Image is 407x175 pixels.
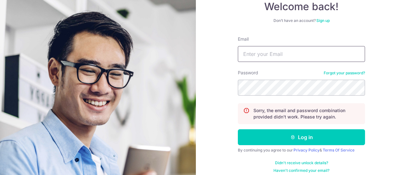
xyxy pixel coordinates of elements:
a: Haven't confirmed your email? [273,168,329,173]
div: Don’t have an account? [238,18,365,23]
a: Terms Of Service [323,148,355,152]
a: Didn't receive unlock details? [275,160,328,165]
button: Log in [238,129,365,145]
label: Email [238,36,249,42]
p: Sorry, the email and password combination provided didn't work. Please try again. [253,107,360,120]
a: Forgot your password? [324,71,365,76]
h4: Welcome back! [238,0,365,13]
label: Password [238,70,258,76]
div: By continuing you agree to our & [238,148,365,153]
a: Privacy Policy [293,148,320,152]
a: Sign up [316,18,330,23]
input: Enter your Email [238,46,365,62]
